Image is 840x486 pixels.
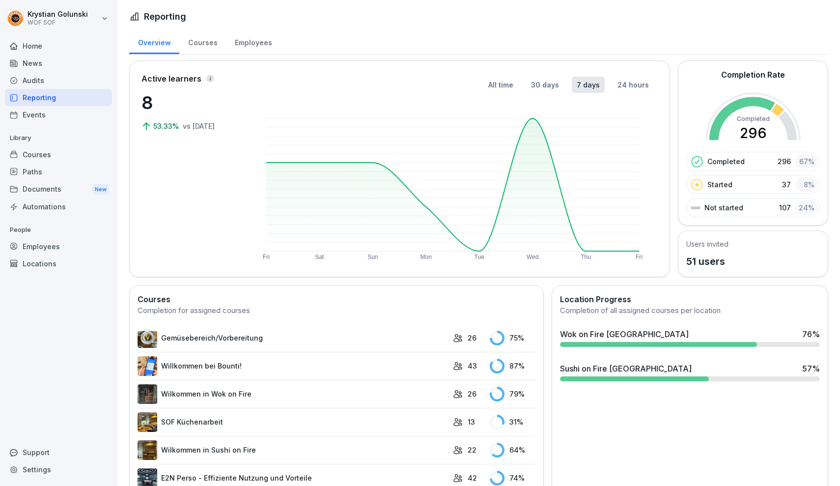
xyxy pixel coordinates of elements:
a: Willkommen bei Bounti! [138,356,448,376]
a: SOF Küchenarbeit [138,412,448,432]
p: Started [707,179,732,190]
div: 64 % [490,443,536,457]
p: Library [5,130,112,146]
p: People [5,222,112,238]
p: vs [DATE] [183,121,215,131]
div: 75 % [490,331,536,345]
a: News [5,55,112,72]
p: 51 users [686,254,728,269]
a: Events [5,106,112,123]
a: Courses [179,29,226,54]
a: Wilkommen in Wok on Fire [138,384,448,404]
h2: Completion Rate [721,69,785,81]
div: 87 % [490,359,536,373]
a: Wok on Fire [GEOGRAPHIC_DATA]76% [556,324,824,351]
p: Completed [707,156,745,167]
h2: Location Progress [560,293,820,305]
div: 24 % [796,200,817,215]
button: 30 days [526,77,564,93]
div: Wok on Fire [GEOGRAPHIC_DATA] [560,328,689,340]
a: Paths [5,163,112,180]
div: Completion of all assigned courses per location [560,305,820,316]
a: Wilkommen in Sushi on Fire [138,440,448,460]
a: Overview [129,29,179,54]
p: 22 [468,445,476,455]
button: 7 days [572,77,605,93]
a: Locations [5,255,112,272]
a: Reporting [5,89,112,106]
p: 26 [468,333,476,343]
div: Completion for assigned courses [138,305,535,316]
h1: Reporting [144,10,186,23]
text: Sun [367,254,378,260]
div: New [92,184,109,195]
p: 26 [468,389,476,399]
div: 76 % [802,328,820,340]
img: jook2ljct6s7hv0socqqsc2i.png [138,440,157,460]
a: Gemüsebereich/Vorbereitung [138,328,448,348]
p: 296 [778,156,791,167]
div: Sushi on Fire [GEOGRAPHIC_DATA] [560,363,692,374]
a: DocumentsNew [5,180,112,199]
text: Fri [263,254,270,260]
div: Support [5,444,112,461]
div: 74 % [490,471,536,486]
p: 42 [468,473,477,483]
img: xh3bnih80d1pxcetv9zsuevg.png [138,356,157,376]
text: Sat [315,254,324,260]
a: Automations [5,198,112,215]
p: Krystian Golunski [28,10,88,19]
p: 43 [468,361,477,371]
a: Sushi on Fire [GEOGRAPHIC_DATA]57% [556,359,824,385]
p: 8 [141,89,240,116]
div: Documents [5,180,112,199]
p: 53.33% [153,121,181,131]
p: 37 [782,179,791,190]
p: 107 [779,202,791,213]
a: Home [5,37,112,55]
text: Fri [636,254,643,260]
a: Courses [5,146,112,163]
img: lx2igcgni9d4l000isjalaip.png [138,384,157,404]
h5: Users invited [686,239,728,249]
button: 24 hours [613,77,654,93]
h2: Courses [138,293,535,305]
a: Audits [5,72,112,89]
text: Thu [581,254,591,260]
div: 8 % [796,177,817,192]
text: Mon [420,254,432,260]
p: Not started [704,202,743,213]
p: 13 [468,417,475,427]
div: 57 % [802,363,820,374]
a: Employees [5,238,112,255]
div: 79 % [490,387,536,401]
img: t9bprv5h1a314rxrkj0f2e0c.png [138,328,157,348]
text: Tue [475,254,485,260]
p: WOF SOF [28,19,88,26]
a: Employees [226,29,280,54]
img: tqwtw9r94l6pcd0yz7rr6nlj.png [138,412,157,432]
text: Wed [527,254,538,260]
a: Settings [5,461,112,478]
div: 31 % [490,415,536,429]
p: Active learners [141,73,201,85]
button: All time [483,77,518,93]
div: 67 % [796,154,817,169]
